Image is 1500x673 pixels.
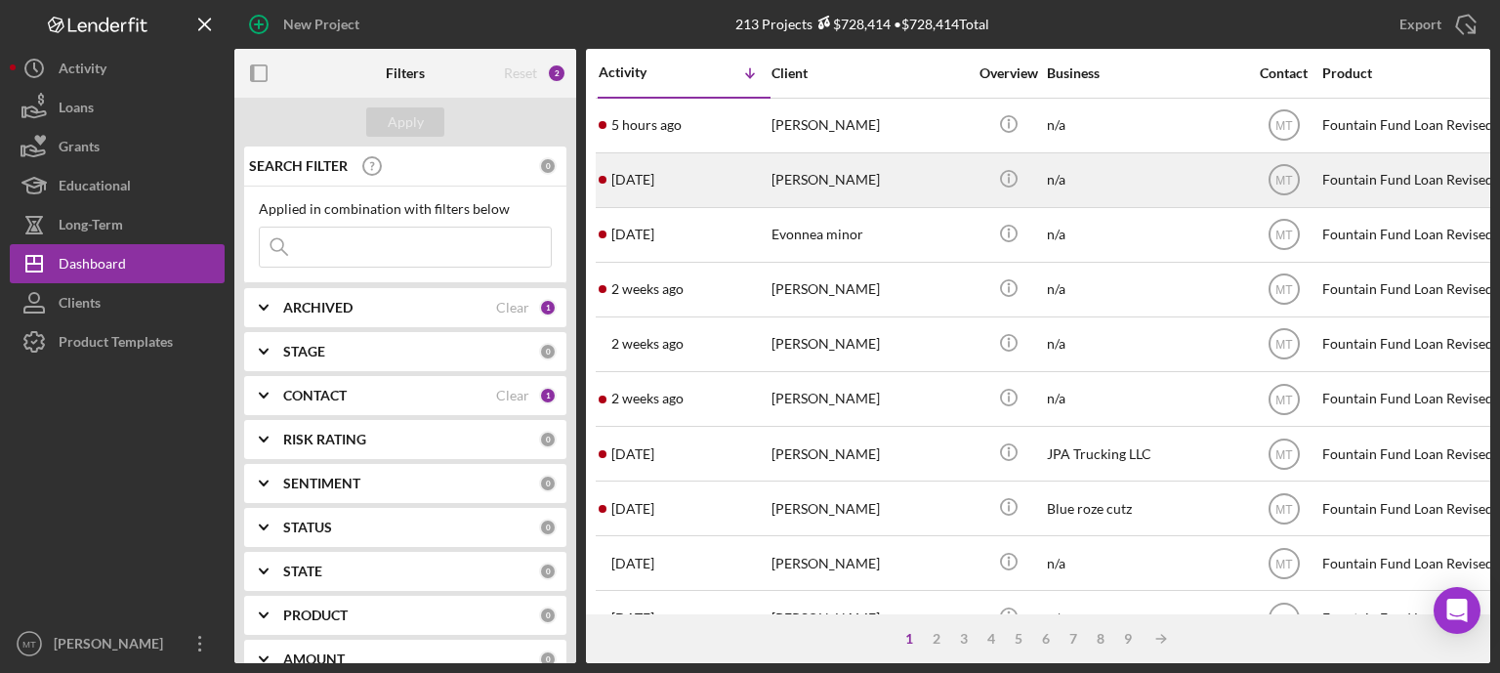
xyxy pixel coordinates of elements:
div: Educational [59,166,131,210]
div: [PERSON_NAME] [771,318,967,370]
div: n/a [1047,373,1242,425]
div: n/a [1047,209,1242,261]
div: 1 [539,299,557,316]
time: 2025-09-17 01:31 [611,227,654,242]
button: Clients [10,283,225,322]
b: Filters [386,65,425,81]
div: 0 [539,431,557,448]
div: [PERSON_NAME] [771,100,967,151]
div: Client [771,65,967,81]
b: PRODUCT [283,608,348,623]
div: [PERSON_NAME] [771,428,967,480]
div: $728,414 [812,16,891,32]
div: 0 [539,475,557,492]
button: Loans [10,88,225,127]
button: New Project [234,5,379,44]
button: Grants [10,127,225,166]
div: Export [1399,5,1441,44]
div: [PERSON_NAME] [49,624,176,668]
div: 0 [539,519,557,536]
div: 213 Projects • $728,414 Total [735,16,989,32]
button: Export [1380,5,1490,44]
div: Reset [504,65,537,81]
div: Dashboard [59,244,126,288]
div: 1 [896,631,923,647]
text: MT [1275,447,1293,461]
div: Clear [496,300,529,315]
button: Activity [10,49,225,88]
div: Activity [59,49,106,93]
div: 3 [950,631,978,647]
div: n/a [1047,154,1242,206]
div: Product Templates [59,322,173,366]
time: 2025-09-23 16:05 [611,117,682,133]
div: [PERSON_NAME] [771,154,967,206]
text: MT [1275,557,1293,570]
b: STATUS [283,520,332,535]
div: 0 [539,157,557,175]
text: MT [1275,174,1293,188]
div: Loans [59,88,94,132]
div: Overview [972,65,1045,81]
div: n/a [1047,100,1242,151]
div: Long-Term [59,205,123,249]
b: STATE [283,564,322,579]
div: n/a [1047,318,1242,370]
text: MT [1275,338,1293,352]
b: RISK RATING [283,432,366,447]
div: Blue roze cutz [1047,483,1242,534]
time: 2025-08-08 18:44 [611,556,654,571]
div: 0 [539,651,557,668]
time: 2025-09-09 20:01 [611,336,684,352]
div: 2 [923,631,950,647]
text: MT [1275,611,1293,625]
text: MT [1275,502,1293,516]
div: 8 [1087,631,1114,647]
div: Open Intercom Messenger [1434,587,1480,634]
div: n/a [1047,537,1242,589]
div: Apply [388,107,424,137]
time: 2025-09-10 19:52 [611,281,684,297]
div: Grants [59,127,100,171]
div: [PERSON_NAME] [771,264,967,315]
text: MT [1275,229,1293,242]
div: New Project [283,5,359,44]
div: Clients [59,283,101,327]
b: ARCHIVED [283,300,353,315]
text: MT [22,639,36,650]
div: 2 [547,63,566,83]
div: JPA Trucking LLC [1047,428,1242,480]
div: n/a [1047,592,1242,644]
div: Applied in combination with filters below [259,201,552,217]
div: [PERSON_NAME] [771,373,967,425]
time: 2025-09-17 18:45 [611,172,654,188]
div: 7 [1060,631,1087,647]
div: 9 [1114,631,1142,647]
time: 2025-08-07 23:29 [611,610,654,626]
button: Product Templates [10,322,225,361]
div: [PERSON_NAME] [771,483,967,534]
div: 0 [539,343,557,360]
b: SEARCH FILTER [249,158,348,174]
text: MT [1275,283,1293,297]
text: MT [1275,393,1293,406]
button: Long-Term [10,205,225,244]
button: Dashboard [10,244,225,283]
div: Business [1047,65,1242,81]
div: n/a [1047,264,1242,315]
div: Evonnea minor [771,209,967,261]
div: 4 [978,631,1005,647]
div: 6 [1032,631,1060,647]
div: Contact [1247,65,1320,81]
div: [PERSON_NAME] [771,537,967,589]
button: Educational [10,166,225,205]
div: [PERSON_NAME] [771,592,967,644]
